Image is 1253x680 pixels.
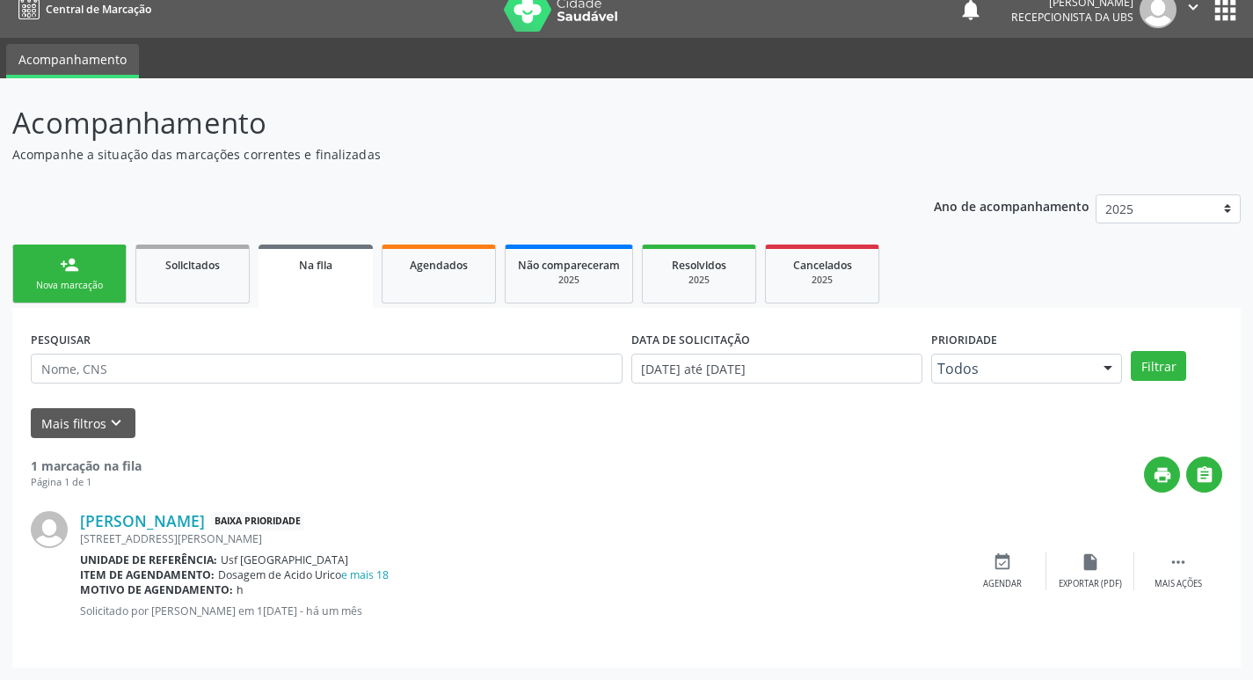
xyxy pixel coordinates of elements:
[1131,351,1186,381] button: Filtrar
[1155,578,1202,590] div: Mais ações
[6,44,139,78] a: Acompanhamento
[80,603,958,618] p: Solicitado por [PERSON_NAME] em 1[DATE] - há um mês
[12,145,872,164] p: Acompanhe a situação das marcações correntes e finalizadas
[80,511,205,530] a: [PERSON_NAME]
[211,512,304,530] span: Baixa Prioridade
[80,531,958,546] div: [STREET_ADDRESS][PERSON_NAME]
[80,582,233,597] b: Motivo de agendamento:
[60,255,79,274] div: person_add
[80,552,217,567] b: Unidade de referência:
[983,578,1022,590] div: Agendar
[341,567,389,582] a: e mais 18
[1011,10,1133,25] span: Recepcionista da UBS
[165,258,220,273] span: Solicitados
[106,413,126,433] i: keyboard_arrow_down
[31,511,68,548] img: img
[1195,465,1214,485] i: 
[672,258,726,273] span: Resolvidos
[518,274,620,287] div: 2025
[1144,457,1180,493] button: print
[80,567,215,582] b: Item de agendamento:
[1169,552,1188,572] i: 
[793,258,852,273] span: Cancelados
[518,258,620,273] span: Não compareceram
[12,101,872,145] p: Acompanhamento
[1186,457,1222,493] button: 
[931,326,997,354] label: Prioridade
[993,552,1012,572] i: event_available
[1081,552,1100,572] i: insert_drive_file
[631,354,922,384] input: Selecione um intervalo
[299,258,332,273] span: Na fila
[31,326,91,354] label: PESQUISAR
[937,360,1087,377] span: Todos
[410,258,468,273] span: Agendados
[25,279,113,292] div: Nova marcação
[778,274,866,287] div: 2025
[46,2,151,17] span: Central de Marcação
[221,552,348,567] span: Usf [GEOGRAPHIC_DATA]
[218,567,389,582] span: Dosagem de Acido Urico
[1059,578,1122,590] div: Exportar (PDF)
[237,582,244,597] span: h
[1153,465,1172,485] i: print
[631,326,750,354] label: DATA DE SOLICITAÇÃO
[655,274,743,287] div: 2025
[934,194,1089,216] p: Ano de acompanhamento
[31,457,142,474] strong: 1 marcação na fila
[31,354,623,384] input: Nome, CNS
[31,475,142,490] div: Página 1 de 1
[31,408,135,439] button: Mais filtroskeyboard_arrow_down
